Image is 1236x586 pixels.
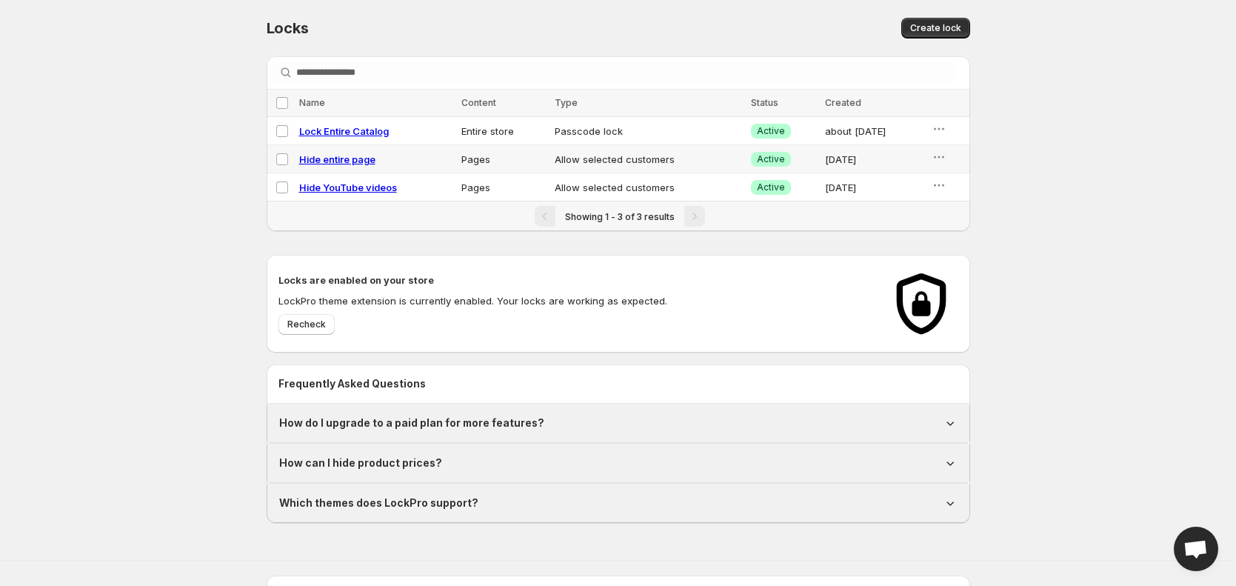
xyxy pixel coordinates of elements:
[555,97,578,108] span: Type
[279,416,544,430] h1: How do I upgrade to a paid plan for more features?
[757,182,785,193] span: Active
[565,211,675,222] span: Showing 1 - 3 of 3 results
[278,273,869,287] h2: Locks are enabled on your store
[299,125,389,137] a: Lock Entire Catalog
[279,456,442,470] h1: How can I hide product prices?
[550,145,746,173] td: Allow selected customers
[457,145,550,173] td: Pages
[550,173,746,202] td: Allow selected customers
[278,376,958,391] h2: Frequently Asked Questions
[457,117,550,145] td: Entire store
[278,293,869,308] p: LockPro theme extension is currently enabled. Your locks are working as expected.
[461,97,496,108] span: Content
[279,496,478,510] h1: Which themes does LockPro support?
[910,22,961,34] span: Create lock
[267,19,309,37] span: Locks
[457,173,550,202] td: Pages
[757,125,785,137] span: Active
[299,182,397,193] a: Hide YouTube videos
[287,319,326,330] span: Recheck
[821,117,926,145] td: about [DATE]
[299,153,375,165] a: Hide entire page
[267,201,970,231] nav: Pagination
[1174,527,1218,571] a: Open chat
[278,314,335,335] button: Recheck
[757,153,785,165] span: Active
[821,145,926,173] td: [DATE]
[821,173,926,202] td: [DATE]
[299,97,325,108] span: Name
[825,97,861,108] span: Created
[751,97,778,108] span: Status
[901,18,970,39] button: Create lock
[550,117,746,145] td: Passcode lock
